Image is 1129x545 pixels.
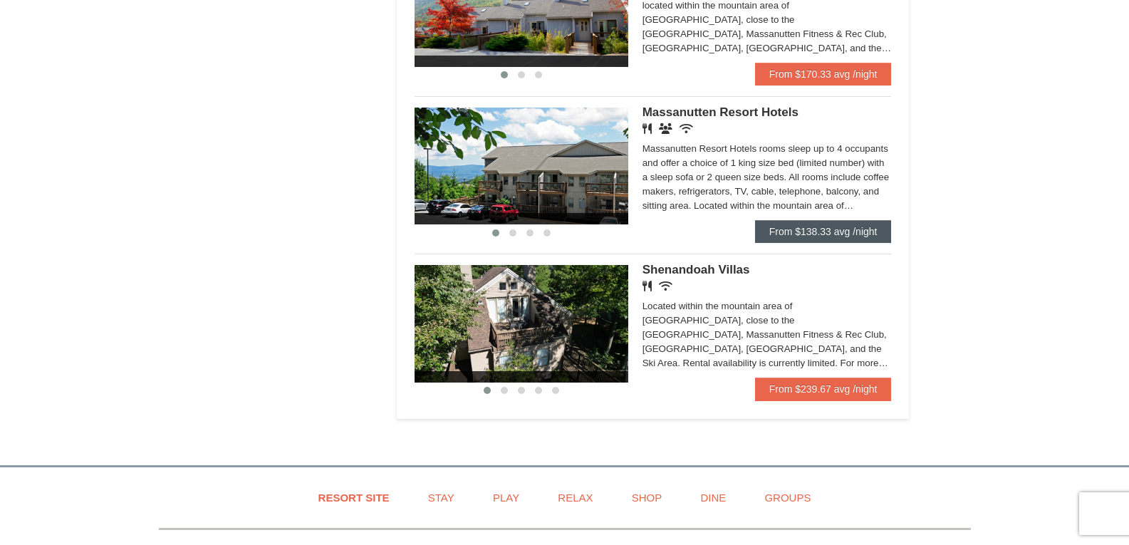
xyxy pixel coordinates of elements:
a: Relax [540,482,610,514]
a: From $138.33 avg /night [755,220,892,243]
a: From $239.67 avg /night [755,378,892,400]
a: From $170.33 avg /night [755,63,892,85]
i: Wireless Internet (free) [659,281,672,291]
a: Dine [682,482,744,514]
a: Groups [746,482,828,514]
a: Play [475,482,537,514]
i: Banquet Facilities [659,123,672,134]
i: Restaurant [642,123,652,134]
i: Wireless Internet (free) [680,123,693,134]
div: Located within the mountain area of [GEOGRAPHIC_DATA], close to the [GEOGRAPHIC_DATA], Massanutte... [642,299,892,370]
a: Shop [614,482,680,514]
span: Massanutten Resort Hotels [642,105,798,119]
a: Resort Site [301,482,407,514]
span: Shenandoah Villas [642,263,750,276]
i: Restaurant [642,281,652,291]
div: Massanutten Resort Hotels rooms sleep up to 4 occupants and offer a choice of 1 king size bed (li... [642,142,892,213]
a: Stay [410,482,472,514]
